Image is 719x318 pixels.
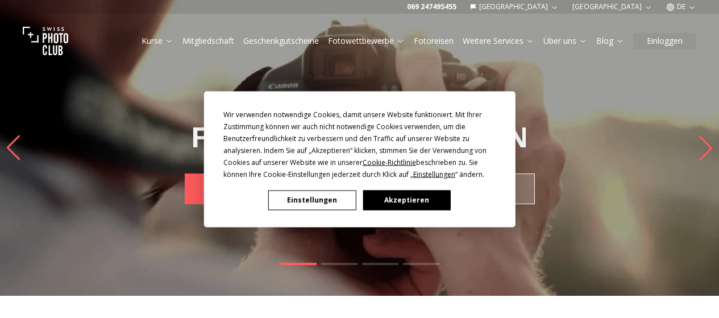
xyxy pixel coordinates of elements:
[223,108,496,180] div: Wir verwenden notwendige Cookies, damit unsere Website funktioniert. Mit Ihrer Zustimmung können ...
[203,91,515,227] div: Cookie Consent Prompt
[363,190,450,210] button: Akzeptieren
[363,157,416,167] span: Cookie-Richtlinie
[413,169,455,179] span: Einstellungen
[268,190,356,210] button: Einstellungen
